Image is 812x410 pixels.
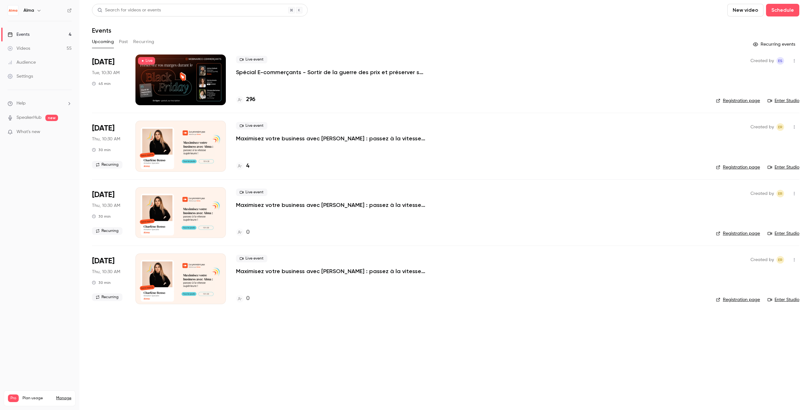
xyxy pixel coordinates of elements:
[246,228,250,237] h4: 0
[92,293,122,301] span: Recurring
[92,227,122,235] span: Recurring
[750,57,774,65] span: Created by
[119,37,128,47] button: Past
[92,214,111,219] div: 30 min
[716,164,760,170] a: Registration page
[92,187,125,238] div: Oct 9 Thu, 10:30 AM (Europe/Paris)
[92,253,125,304] div: Oct 16 Thu, 10:30 AM (Europe/Paris)
[8,100,72,107] li: help-dropdown-opener
[45,115,58,121] span: new
[716,297,760,303] a: Registration page
[778,256,783,264] span: ER
[768,297,799,303] a: Enter Studio
[92,161,122,169] span: Recurring
[16,129,40,135] span: What's new
[776,190,784,197] span: Eric ROMER
[92,57,115,67] span: [DATE]
[133,37,154,47] button: Recurring
[138,57,155,65] span: Live
[236,162,249,170] a: 4
[778,57,783,65] span: ES
[92,27,111,34] h1: Events
[8,59,36,66] div: Audience
[92,202,120,209] span: Thu, 10:30 AM
[766,4,799,16] button: Schedule
[236,294,250,303] a: 0
[236,68,426,76] a: Spécial E-commerçants - Sortir de la guerre des prix et préserver ses marges pendant [DATE][DATE]
[778,123,783,131] span: ER
[236,95,255,104] a: 296
[776,123,784,131] span: Eric ROMER
[8,394,19,402] span: Pro
[8,73,33,80] div: Settings
[750,256,774,264] span: Created by
[92,147,111,152] div: 30 min
[768,230,799,237] a: Enter Studio
[236,56,267,63] span: Live event
[64,129,72,135] iframe: Noticeable Trigger
[776,57,784,65] span: Evan SAIDI
[92,54,125,105] div: Sep 30 Tue, 10:30 AM (Europe/Paris)
[776,256,784,264] span: Eric ROMER
[8,31,29,38] div: Events
[92,121,125,171] div: Oct 2 Thu, 10:30 AM (Europe/Paris)
[236,189,267,196] span: Live event
[236,201,426,209] a: Maximisez votre business avec [PERSON_NAME] : passez à la vitesse supérieure !
[92,190,115,200] span: [DATE]
[750,123,774,131] span: Created by
[92,269,120,275] span: Thu, 10:30 AM
[92,37,114,47] button: Upcoming
[92,123,115,133] span: [DATE]
[236,228,250,237] a: 0
[16,100,26,107] span: Help
[8,45,30,52] div: Videos
[246,294,250,303] h4: 0
[56,396,71,401] a: Manage
[778,190,783,197] span: ER
[236,135,426,142] a: Maximisez votre business avec [PERSON_NAME] : passez à la vitesse supérieure !
[23,7,34,14] h6: Alma
[97,7,161,14] div: Search for videos or events
[16,114,42,121] a: SpeakerHub
[23,396,52,401] span: Plan usage
[716,98,760,104] a: Registration page
[92,256,115,266] span: [DATE]
[92,81,111,86] div: 45 min
[716,230,760,237] a: Registration page
[768,98,799,104] a: Enter Studio
[727,4,763,16] button: New video
[92,136,120,142] span: Thu, 10:30 AM
[750,39,799,49] button: Recurring events
[246,162,249,170] h4: 4
[750,190,774,197] span: Created by
[236,122,267,130] span: Live event
[92,70,120,76] span: Tue, 10:30 AM
[236,267,426,275] a: Maximisez votre business avec [PERSON_NAME] : passez à la vitesse supérieure !
[92,280,111,285] div: 30 min
[8,5,18,16] img: Alma
[236,255,267,262] span: Live event
[768,164,799,170] a: Enter Studio
[246,95,255,104] h4: 296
